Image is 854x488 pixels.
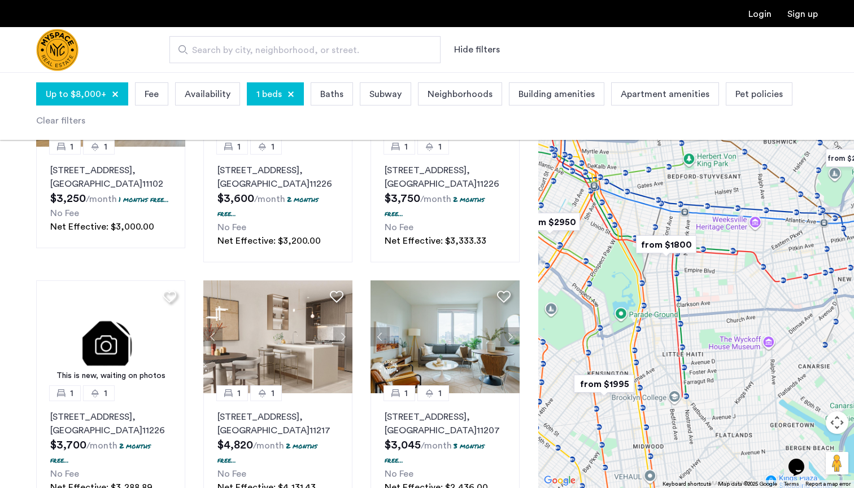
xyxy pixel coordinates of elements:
span: Building amenities [518,87,595,101]
img: 1997_638519002746102278.png [371,280,520,393]
span: No Fee [50,209,79,218]
sub: /month [253,441,284,450]
img: 3.gif [36,280,185,393]
span: $4,820 [217,439,253,451]
button: Keyboard shortcuts [663,480,711,488]
span: No Fee [50,469,79,478]
span: Net Effective: $3,333.33 [385,236,486,245]
a: 11[STREET_ADDRESS], [GEOGRAPHIC_DATA]112262 months free...No FeeNet Effective: $3,333.33 [371,147,520,262]
span: Map data ©2025 Google [718,481,777,487]
a: This is new, waiting on photos [36,280,185,393]
span: Fee [145,87,159,101]
button: Drag Pegman onto the map to open Street View [826,452,848,474]
p: [STREET_ADDRESS] 11102 [50,164,171,191]
span: $3,750 [385,193,420,204]
span: 1 [237,386,241,400]
button: Previous apartment [371,327,390,346]
a: Report a map error [805,480,851,488]
button: Previous apartment [203,327,223,346]
span: $3,600 [217,193,254,204]
span: Baths [320,87,343,101]
span: 1 [438,140,442,153]
span: 1 [271,140,274,153]
a: Open this area in Google Maps (opens a new window) [541,473,578,488]
span: 1 [404,386,408,400]
p: 2 months free... [217,441,317,465]
sub: /month [254,195,285,204]
sub: /month [86,441,117,450]
span: 1 [404,140,408,153]
span: 1 [271,386,274,400]
span: Net Effective: $3,000.00 [50,222,154,231]
div: Clear filters [36,114,85,128]
p: 1 months free... [119,195,169,204]
div: from $1995 [569,371,639,397]
span: $3,045 [385,439,421,451]
a: Login [748,10,772,19]
span: Pet policies [735,87,783,101]
span: Search by city, neighborhood, or street. [192,43,409,57]
span: $3,700 [50,439,86,451]
div: This is new, waiting on photos [42,370,180,382]
span: Apartment amenities [621,87,709,101]
button: Map camera controls [826,411,848,434]
iframe: chat widget [784,443,820,477]
span: 1 [237,140,241,153]
span: No Fee [385,469,413,478]
p: [STREET_ADDRESS] 11226 [385,164,506,191]
span: 1 [70,386,73,400]
div: from $1800 [631,232,701,257]
span: Availability [185,87,230,101]
img: af89ecc1-02ec-4b73-9198-5dcabcf3354e_638766345287482525.jpeg [203,280,352,393]
span: $3,250 [50,193,86,204]
span: 1 [70,140,73,153]
sub: /month [421,441,452,450]
a: 11[STREET_ADDRESS], [GEOGRAPHIC_DATA]112262 months free...No FeeNet Effective: $3,200.00 [203,147,352,262]
img: Google [541,473,578,488]
a: Terms (opens in new tab) [784,480,799,488]
input: Apartment Search [169,36,441,63]
span: Net Effective: $3,200.00 [217,236,321,245]
div: from $2950 [515,209,585,235]
span: Subway [369,87,402,101]
button: Next apartment [500,327,520,346]
span: No Fee [385,223,413,232]
a: Registration [787,10,818,19]
p: 2 months free... [217,195,319,218]
span: 1 [438,386,442,400]
p: [STREET_ADDRESS] 11226 [50,410,171,437]
span: 1 [104,140,107,153]
img: logo [36,29,79,71]
a: 11[STREET_ADDRESS], [GEOGRAPHIC_DATA]111021 months free...No FeeNet Effective: $3,000.00 [36,147,185,248]
span: Up to $8,000+ [46,87,106,101]
span: Neighborhoods [428,87,493,101]
button: Next apartment [333,327,352,346]
p: [STREET_ADDRESS] 11207 [385,410,506,437]
span: 1 [104,386,107,400]
p: [STREET_ADDRESS] 11226 [217,164,338,191]
p: 2 months free... [385,195,485,218]
span: No Fee [217,223,246,232]
a: Cazamio Logo [36,29,79,71]
span: 1 beds [256,87,282,101]
p: [STREET_ADDRESS] 11217 [217,410,338,437]
button: Show or hide filters [454,43,500,56]
span: No Fee [217,469,246,478]
sub: /month [86,195,117,204]
sub: /month [420,195,451,204]
p: 3 months free... [385,441,485,465]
